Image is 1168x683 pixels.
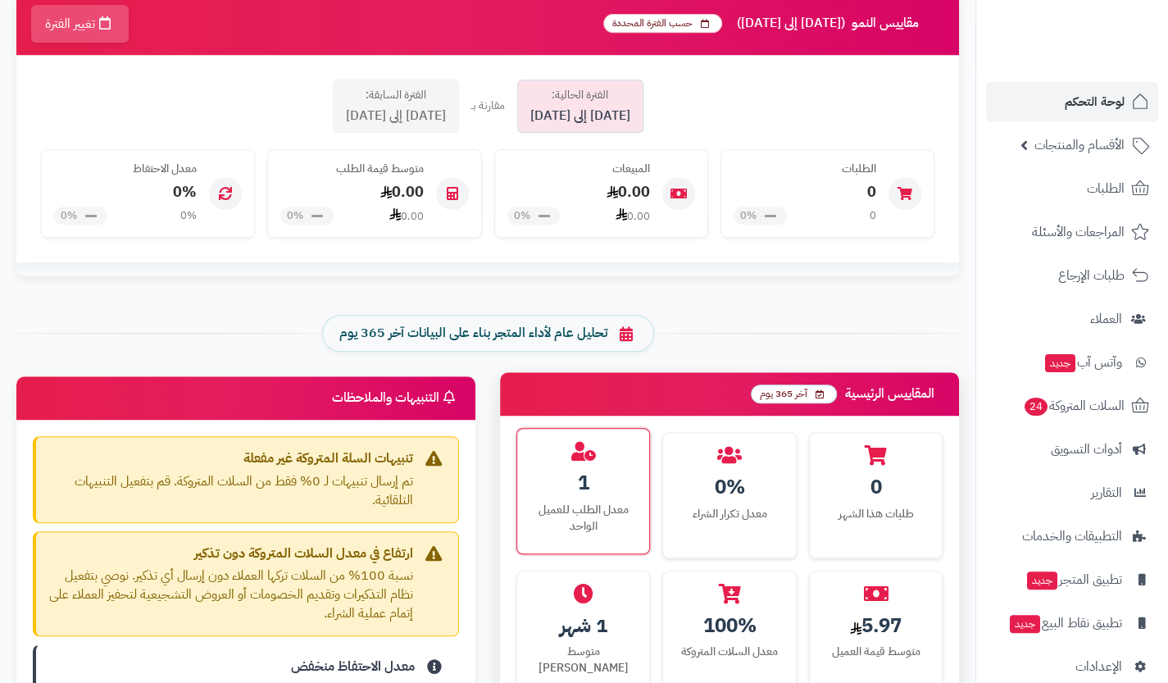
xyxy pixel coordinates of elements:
[986,386,1158,426] a: السلات المتروكة24
[389,207,424,224] div: 0.00
[514,208,530,224] span: 0%
[822,506,929,522] div: طلبات هذا الشهر
[1043,351,1122,374] span: وآتس آب
[1025,398,1048,416] span: 24
[986,517,1158,556] a: التطبيقات والخدمات
[986,473,1158,512] a: التقارير
[1034,134,1125,157] span: الأقسام والمنتجات
[603,14,947,33] h3: مقاييس النمو
[737,16,845,31] span: ([DATE] إلى [DATE])
[529,469,637,497] div: 1
[870,208,876,224] div: 0
[54,181,197,203] div: 0%
[986,560,1158,599] a: تطبيق المتجرجديد
[507,181,650,203] div: 0.00
[1091,481,1122,504] span: التقارير
[822,644,929,660] div: متوسط قيمة العميل
[751,385,943,403] h3: المقاييس الرئيسية
[1058,264,1125,287] span: طلبات الإرجاع
[675,473,783,501] div: 0%
[280,181,423,203] div: 0.00
[1023,394,1125,417] span: السلات المتروكة
[734,162,876,175] h4: الطلبات
[471,98,505,114] div: مقارنة بـ
[1051,438,1122,461] span: أدوات التسويق
[1075,655,1122,678] span: الإعدادات
[54,162,197,175] h4: معدل الاحتفاظ
[287,208,303,224] span: 0%
[1022,525,1122,548] span: التطبيقات والخدمات
[986,212,1158,252] a: المراجعات والأسئلة
[552,87,608,103] span: الفترة الحالية:
[986,82,1158,121] a: لوحة التحكم
[530,107,630,125] span: [DATE] إلى [DATE]
[986,299,1158,339] a: العملاء
[48,472,413,510] p: تم إرسال تنبيهات لـ 0% فقط من السلات المتروكة. قم بتفعيل التنبيهات التلقائية.
[1032,221,1125,244] span: المراجعات والأسئلة
[346,107,446,125] span: [DATE] إلى [DATE]
[603,14,722,33] span: حسب الفترة المحددة
[180,208,197,224] div: 0%
[986,169,1158,208] a: الطلبات
[280,162,423,175] h4: متوسط قيمة الطلب
[675,612,783,640] div: 100%
[1087,177,1125,200] span: الطلبات
[822,612,929,640] div: 5.97
[332,390,459,406] h3: التنبيهات والملاحظات
[31,5,129,43] button: تغيير الفترة
[822,473,929,501] div: 0
[1065,90,1125,113] span: لوحة التحكم
[48,449,413,468] strong: تنبيهات السلة المتروكة غير مفعلة
[61,208,77,224] span: 0%
[751,385,837,403] span: آخر 365 يوم
[675,506,783,522] div: معدل تكرار الشراء
[986,430,1158,469] a: أدوات التسويق
[366,87,426,103] span: الفترة السابقة:
[1090,307,1122,330] span: العملاء
[1027,571,1057,590] span: جديد
[529,644,637,676] div: متوسط [PERSON_NAME]
[616,207,650,224] div: 0.00
[734,181,876,203] div: 0
[675,644,783,660] div: معدل السلات المتروكة
[48,544,413,563] strong: ارتفاع في معدل السلات المتروكة دون تذكير
[1057,12,1152,47] img: logo-2.png
[507,162,650,175] h4: المبيعات
[986,256,1158,295] a: طلبات الإرجاع
[339,324,607,343] span: تحليل عام لأداء المتجر بناء على البيانات آخر 365 يوم
[986,343,1158,382] a: وآتس آبجديد
[48,658,415,676] strong: معدل الاحتفاظ منخفض
[48,567,413,623] p: نسبة 100% من السلات تركها العملاء دون إرسال أي تذكير. نوصي بتفعيل نظام التذكيرات وتقديم الخصومات ...
[1010,615,1040,633] span: جديد
[529,612,637,640] div: 1 شهر
[529,502,637,535] div: معدل الطلب للعميل الواحد
[1045,354,1075,372] span: جديد
[1008,612,1122,635] span: تطبيق نقاط البيع
[740,208,757,224] span: 0%
[986,603,1158,643] a: تطبيق نقاط البيعجديد
[1025,568,1122,591] span: تطبيق المتجر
